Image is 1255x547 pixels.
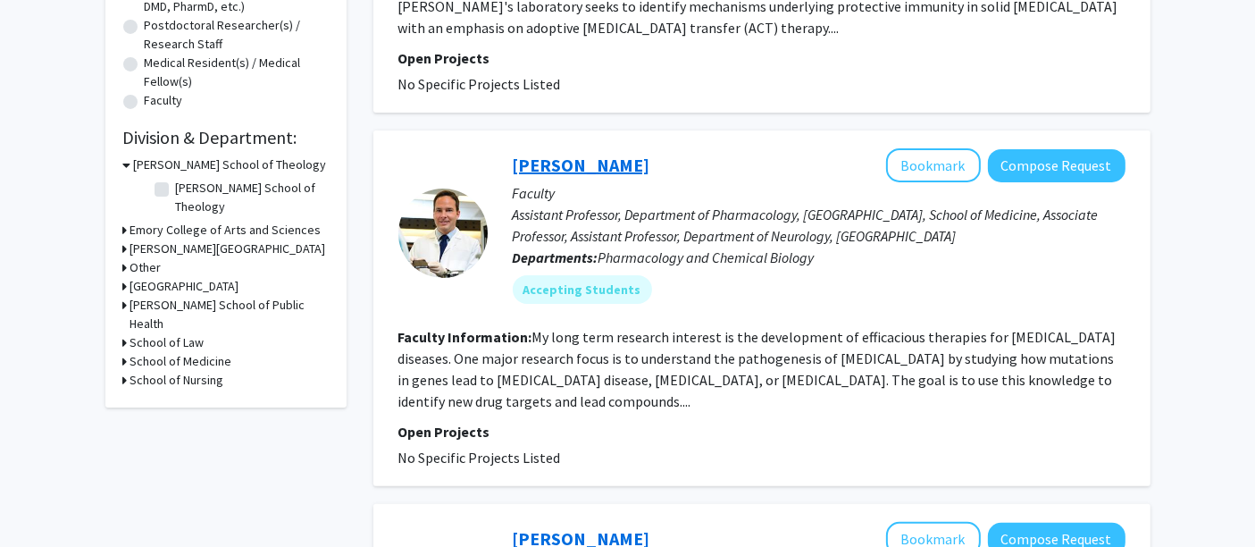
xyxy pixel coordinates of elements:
[130,371,224,390] h3: School of Nursing
[598,248,815,266] span: Pharmacology and Chemical Biology
[513,204,1125,247] p: Assistant Professor, Department of Pharmacology, [GEOGRAPHIC_DATA], School of Medicine, Associate...
[130,221,322,240] h3: Emory College of Arts and Sciences
[145,91,183,110] label: Faculty
[145,16,329,54] label: Postdoctoral Researcher(s) / Research Staff
[398,421,1125,442] p: Open Projects
[123,127,329,148] h2: Division & Department:
[988,149,1125,182] button: Compose Request to Thomas Kukar
[513,248,598,266] b: Departments:
[513,154,650,176] a: [PERSON_NAME]
[398,328,1117,410] fg-read-more: My long term research interest is the development of efficacious therapies for [MEDICAL_DATA] dis...
[398,328,532,346] b: Faculty Information:
[130,296,329,333] h3: [PERSON_NAME] School of Public Health
[134,156,327,174] h3: [PERSON_NAME] School of Theology
[398,75,561,93] span: No Specific Projects Listed
[145,54,329,91] label: Medical Resident(s) / Medical Fellow(s)
[513,182,1125,204] p: Faculty
[130,352,232,371] h3: School of Medicine
[398,47,1125,69] p: Open Projects
[130,277,239,296] h3: [GEOGRAPHIC_DATA]
[130,333,205,352] h3: School of Law
[513,275,652,304] mat-chip: Accepting Students
[130,258,162,277] h3: Other
[398,449,561,467] span: No Specific Projects Listed
[13,467,76,534] iframe: Chat
[130,240,326,258] h3: [PERSON_NAME][GEOGRAPHIC_DATA]
[176,179,324,216] label: [PERSON_NAME] School of Theology
[886,148,981,182] button: Add Thomas Kukar to Bookmarks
